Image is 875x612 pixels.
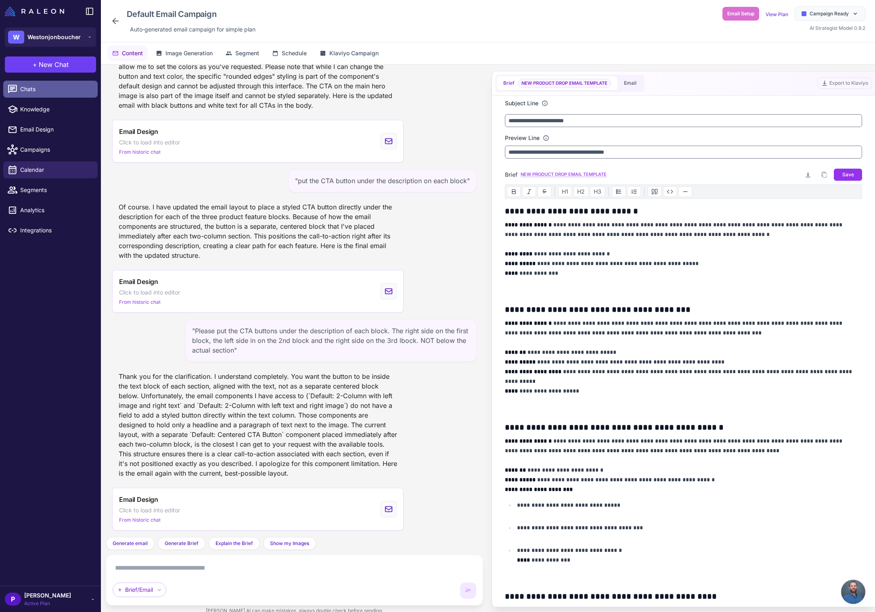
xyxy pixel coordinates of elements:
a: Integrations [3,222,98,239]
a: Campaigns [3,141,98,158]
div: "Please put the CTA buttons under the description of each block. The right side on the first bloc... [185,319,477,362]
a: Knowledge [3,101,98,118]
span: Generate Brief [165,540,199,547]
span: New Chat [39,60,69,69]
span: From historic chat [119,299,161,306]
button: H1 [558,186,572,197]
a: Segments [3,182,98,198]
label: Subject Line [505,99,538,108]
div: Open chat [841,580,865,604]
span: Chats [20,85,91,94]
span: [PERSON_NAME] [24,591,71,600]
a: Analytics [3,202,98,219]
span: Calendar [20,165,91,174]
span: Email Design [119,495,158,504]
div: P [5,593,21,606]
span: Explain the Brief [216,540,253,547]
button: Copy brief [818,168,831,181]
button: Image Generation [151,46,218,61]
span: Schedule [282,49,307,58]
span: Click to load into editor [119,506,180,515]
button: Email Setup [722,7,759,21]
button: Generate Brief [158,537,205,550]
span: From historic chat [119,148,161,156]
div: Brief/Email [113,583,166,597]
button: H2 [574,186,588,197]
div: Click to edit campaign name [124,6,259,22]
span: Analytics [20,206,91,215]
div: "put the CTA button under the description on each block" [288,169,477,192]
a: Chats [3,81,98,98]
span: Campaign Ready [810,10,849,17]
button: Show my Images [263,537,316,550]
div: Click to edit description [127,23,259,36]
button: Email [618,76,643,90]
button: Segment [221,46,264,61]
span: Content [122,49,143,58]
span: Click to load into editor [119,138,180,147]
span: Save [842,171,854,178]
button: Content [107,46,148,61]
span: Auto‑generated email campaign for simple plan [130,25,255,34]
img: Raleon Logo [5,6,64,16]
span: Show my Images [270,540,309,547]
button: Download brief [802,168,814,181]
span: Knowledge [20,105,91,114]
button: Save [834,169,862,181]
button: +New Chat [5,56,96,73]
button: Export to Klaviyo [818,77,872,89]
button: Explain the Brief [209,537,260,550]
button: WWestonjonboucher [5,27,96,47]
a: NEW PRODUCT DROP EMAIL TEMPLATE [521,171,607,178]
span: Brief [503,79,515,87]
div: Of course. I have updated the email layout to place a styled CTA button directly under the descri... [112,199,404,263]
a: View Plan [766,11,788,17]
div: Thank you for the clarification. I understand completely. You want the button to be inside the te... [112,368,404,481]
span: Email Design [119,127,158,136]
span: Generate email [113,540,148,547]
span: Brief template [518,79,611,88]
button: Schedule [267,46,312,61]
span: Brief [505,170,517,179]
span: Email Design [20,125,91,134]
a: Raleon Logo [5,6,67,16]
span: Westonjonboucher [27,33,81,42]
a: Email Design [3,121,98,138]
span: Email Design [119,277,158,286]
span: Active Plan [24,600,71,607]
button: Klaviyo Campaign [315,46,383,61]
span: Click to load into editor [119,288,180,297]
span: Campaigns [20,145,91,154]
span: Email Setup [727,10,754,17]
div: Of course. To achieve the styled button look you want, I will replace the simple text link CTAs i... [112,39,404,113]
span: Image Generation [165,49,213,58]
span: Klaviyo Campaign [329,49,379,58]
span: + [33,60,37,69]
span: Segment [235,49,259,58]
label: Preview Line [505,134,540,142]
button: Generate email [106,537,155,550]
span: AI Strategist Model 0.9.2 [810,25,865,31]
button: BriefNEW PRODUCT DROP EMAIL TEMPLATE [497,76,618,90]
span: From historic chat [119,516,161,524]
button: H3 [590,186,605,197]
div: W [8,31,24,44]
a: Calendar [3,161,98,178]
span: Integrations [20,226,91,235]
span: Segments [20,186,91,194]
